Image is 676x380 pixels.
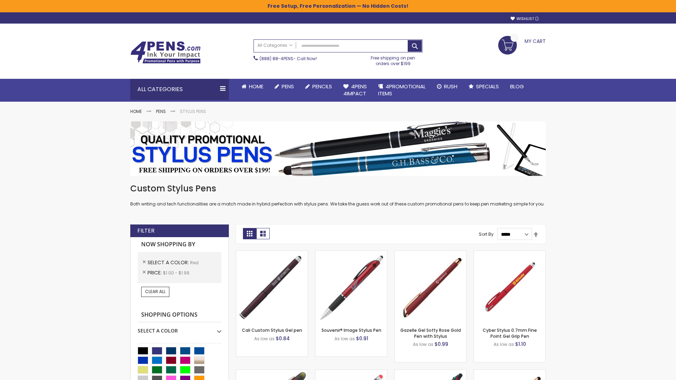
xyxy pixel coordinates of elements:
span: As low as [334,336,355,342]
a: Cyber Stylus 0.7mm Fine Point Gel Grip Pen-Red [474,251,545,256]
a: Orbitor 4 Color Assorted Ink Metallic Stylus Pens-Red [395,369,466,375]
a: (888) 88-4PENS [259,56,293,62]
span: Blog [510,83,524,90]
span: Red [190,260,199,266]
img: Cyber Stylus 0.7mm Fine Point Gel Grip Pen-Red [474,251,545,322]
div: Free shipping on pen orders over $199 [364,52,423,66]
a: All Categories [254,40,296,51]
a: Cali Custom Stylus Gel pen-Red [236,251,308,256]
a: Cyber Stylus 0.7mm Fine Point Gel Grip Pen [483,327,537,339]
span: As low as [494,341,514,347]
strong: Shopping Options [138,308,221,323]
a: Islander Softy Gel with Stylus - ColorJet Imprint-Red [315,369,387,375]
a: 4PROMOTIONALITEMS [373,79,431,102]
a: Clear All [141,287,169,297]
span: $1.00 - $1.99 [163,270,189,276]
div: Select A Color [138,322,221,334]
span: Home [249,83,263,90]
label: Sort By [479,231,494,237]
div: Both writing and tech functionalities are a match made in hybrid perfection with stylus pens. We ... [130,183,546,207]
span: $1.10 [515,341,526,348]
a: Rush [431,79,463,94]
a: Souvenir® Image Stylus Pen [321,327,381,333]
a: Pens [156,108,166,114]
a: Gazelle Gel Softy Rose Gold Pen with Stylus - ColorJet-Red [474,369,545,375]
a: Specials [463,79,505,94]
span: Pencils [312,83,332,90]
span: Select A Color [148,259,190,266]
span: All Categories [257,43,293,48]
div: All Categories [130,79,229,100]
img: Souvenir® Image Stylus Pen-Red [315,251,387,322]
a: Pencils [300,79,338,94]
strong: Grid [243,228,256,239]
span: - Call Now! [259,56,317,62]
span: Pens [282,83,294,90]
a: Souvenir® Jalan Highlighter Stylus Pen Combo-Red [236,369,308,375]
strong: Now Shopping by [138,237,221,252]
a: Gazelle Gel Softy Rose Gold Pen with Stylus-Red [395,251,466,256]
a: 4Pens4impact [338,79,373,102]
strong: Stylus Pens [180,108,206,114]
a: Home [130,108,142,114]
a: Cali Custom Stylus Gel pen [242,327,302,333]
span: $0.84 [276,335,290,342]
img: Stylus Pens [130,121,546,176]
span: 4PROMOTIONAL ITEMS [378,83,426,97]
span: Price [148,269,163,276]
h1: Custom Stylus Pens [130,183,546,194]
span: Rush [444,83,457,90]
span: As low as [254,336,275,342]
img: Gazelle Gel Softy Rose Gold Pen with Stylus-Red [395,251,466,322]
span: $0.91 [356,335,368,342]
span: Clear All [145,289,165,294]
a: Home [236,79,269,94]
a: Pens [269,79,300,94]
img: Cali Custom Stylus Gel pen-Red [236,251,308,322]
span: $0.99 [434,341,448,348]
span: As low as [413,341,433,347]
a: Blog [505,79,530,94]
a: Gazelle Gel Softy Rose Gold Pen with Stylus [400,327,461,339]
a: Souvenir® Image Stylus Pen-Red [315,251,387,256]
span: Specials [476,83,499,90]
a: Wishlist [511,16,539,21]
img: 4Pens Custom Pens and Promotional Products [130,41,201,64]
strong: Filter [137,227,155,235]
span: 4Pens 4impact [343,83,367,97]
